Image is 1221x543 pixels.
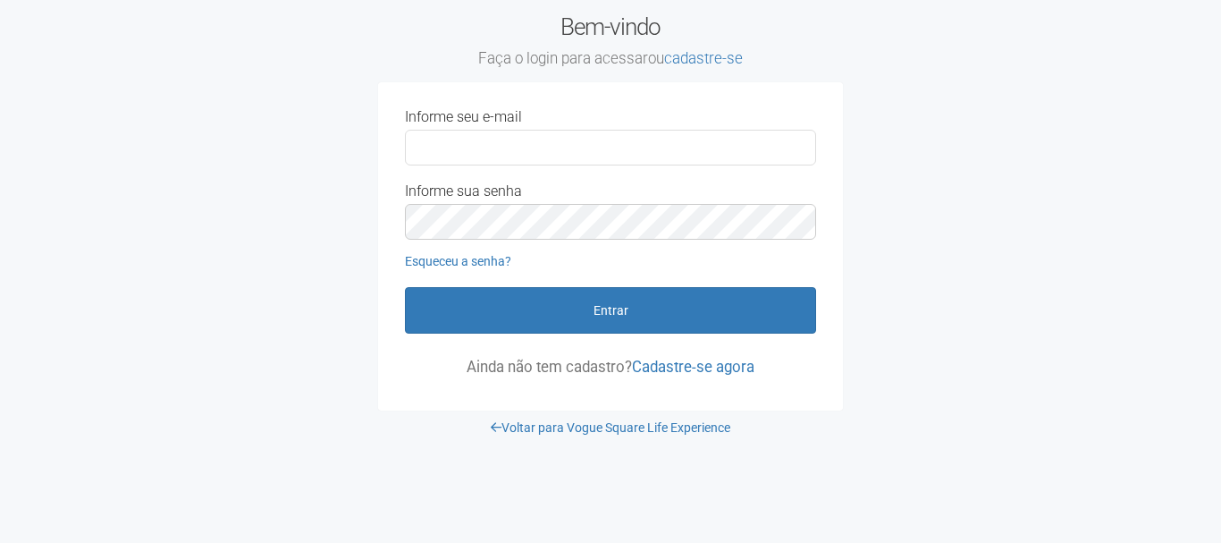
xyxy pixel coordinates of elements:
a: Voltar para Vogue Square Life Experience [491,420,730,435]
span: ou [648,49,743,67]
p: Ainda não tem cadastro? [405,359,816,375]
a: cadastre-se [664,49,743,67]
label: Informe sua senha [405,183,522,199]
button: Entrar [405,287,816,334]
small: Faça o login para acessar [378,49,843,69]
label: Informe seu e-mail [405,109,522,125]
h2: Bem-vindo [378,13,843,69]
a: Esqueceu a senha? [405,254,511,268]
a: Cadastre-se agora [632,358,754,376]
